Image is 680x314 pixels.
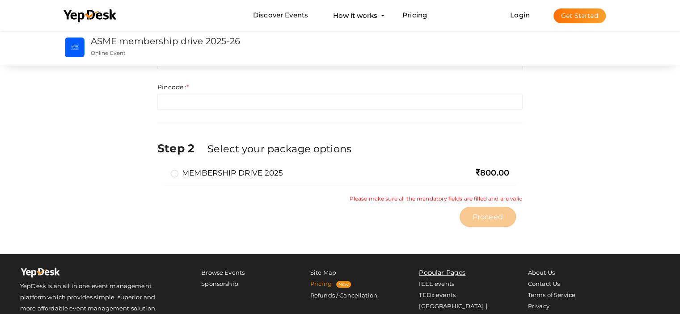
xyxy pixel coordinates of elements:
[157,83,189,92] label: Pincode :
[91,49,431,57] p: Online Event
[201,269,245,276] a: Browse Events
[207,142,351,156] label: Select your package options
[528,269,555,276] a: About Us
[350,195,523,202] small: Please make sure all the mandatory fields are filled and are valid
[201,280,238,287] a: Sponsorship
[20,267,60,281] img: Yepdesk
[336,281,351,288] span: New
[528,302,549,310] a: Privacy
[460,207,516,227] button: Proceed
[510,11,530,19] a: Login
[310,292,377,299] a: Refunds / Cancellation
[528,280,560,287] a: Contact Us
[253,7,308,24] a: Discover Events
[91,36,241,46] a: ASME membership drive 2025-26
[419,267,497,278] li: Popular Pages
[171,167,283,178] label: MEMBERSHIP DRIVE 2025
[330,7,380,24] button: How it works
[486,302,487,310] span: |
[402,7,427,24] a: Pricing
[419,280,454,287] a: IEEE events
[310,280,332,287] a: Pricing
[476,168,509,178] span: 800.00
[553,8,606,23] button: Get Started
[20,281,170,314] p: YepDesk is an all in one event management platform which provides simple, superior and more affor...
[310,269,336,276] a: Site Map
[157,140,206,156] label: Step 2
[65,38,84,57] img: TB03FAF8_small.png
[419,302,483,310] a: [GEOGRAPHIC_DATA]
[473,212,503,222] span: Proceed
[528,291,575,298] a: Terms of Service
[419,291,456,298] a: TEDx events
